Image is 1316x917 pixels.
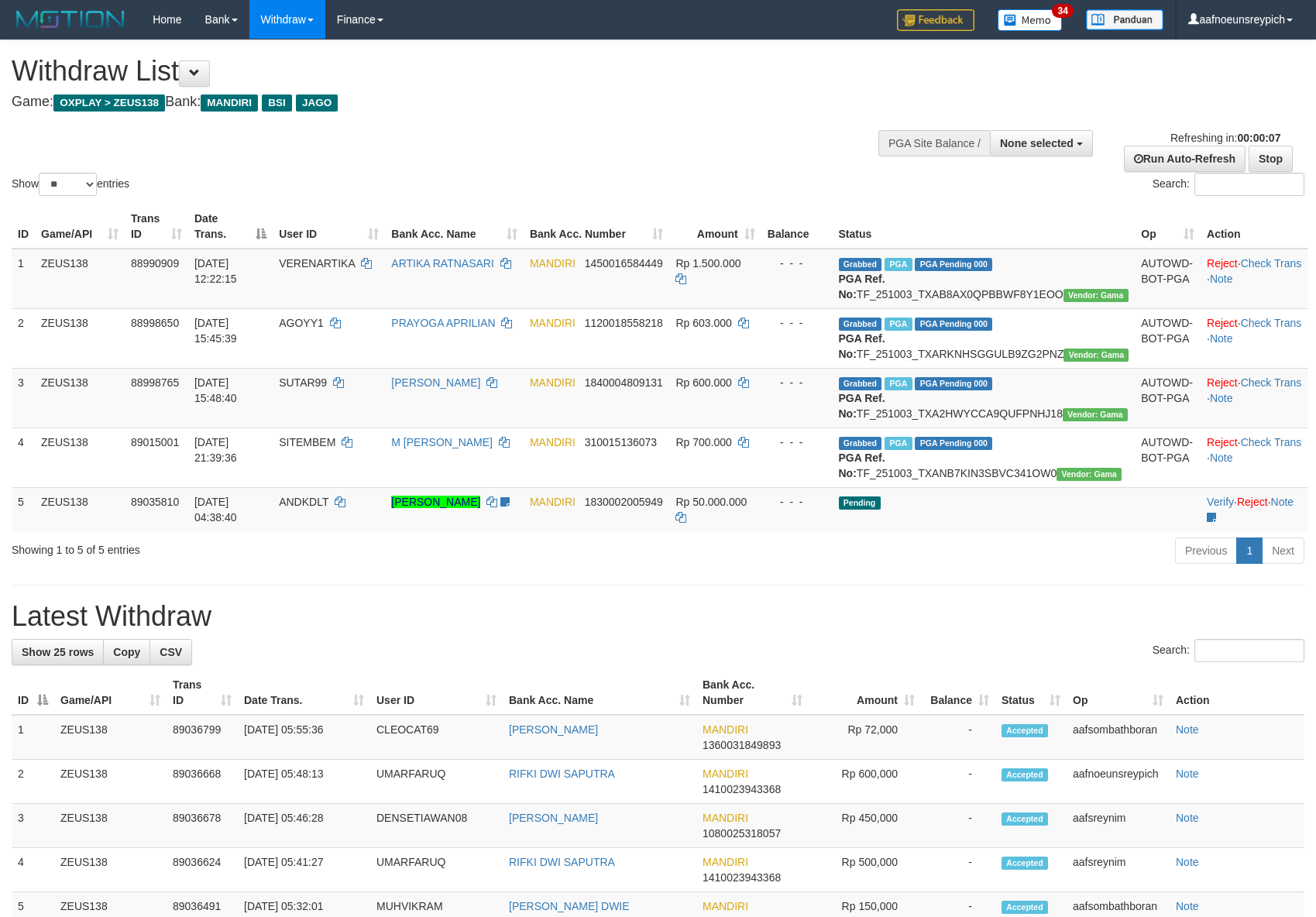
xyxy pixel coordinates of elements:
span: 88998765 [131,376,179,389]
label: Show entries [12,173,129,196]
span: Vendor URL: https://trx31.1velocity.biz [1057,468,1122,481]
span: [DATE] 21:39:36 [194,436,237,464]
span: Copy 1830002005949 to clipboard [585,496,663,508]
span: Copy 310015136073 to clipboard [585,436,657,448]
span: MANDIRI [201,94,258,112]
td: ZEUS138 [35,249,125,309]
td: Rp 450,000 [809,804,921,848]
td: ZEUS138 [35,368,125,428]
a: Reject [1207,436,1238,448]
span: MANDIRI [703,768,748,780]
span: MANDIRI [530,317,576,329]
span: Marked by aafsolysreylen [885,258,912,271]
span: MANDIRI [703,900,748,912]
a: Note [1210,452,1233,464]
a: Run Auto-Refresh [1124,146,1246,172]
a: RIFKI DWI SAPUTRA [509,856,615,868]
a: Stop [1249,146,1293,172]
td: · · [1201,368,1308,428]
td: UMARFARUQ [370,848,503,892]
span: Copy 1410023943368 to clipboard [703,871,781,884]
td: DENSETIAWAN08 [370,804,503,848]
a: CSV [149,639,192,665]
a: Check Trans [1241,257,1302,270]
td: ZEUS138 [35,487,125,531]
th: Balance [761,204,833,249]
td: AUTOWD-BOT-PGA [1135,308,1201,368]
td: TF_251003_TXANB7KIN3SBVC341OW0 [833,428,1136,487]
label: Search: [1153,173,1304,196]
th: Amount: activate to sort column ascending [809,671,921,715]
span: PGA Pending [915,377,992,390]
td: 3 [12,368,35,428]
td: Rp 500,000 [809,848,921,892]
a: Note [1271,496,1294,508]
span: CSV [160,646,182,658]
th: Balance: activate to sort column ascending [921,671,995,715]
td: aafsreynim [1067,804,1170,848]
span: Marked by aafsolysreylen [885,377,912,390]
td: 89036799 [167,715,238,760]
a: Next [1262,537,1304,564]
td: 89036624 [167,848,238,892]
th: Amount: activate to sort column ascending [669,204,761,249]
span: VERENARTIKA [279,257,355,270]
span: 89015001 [131,436,179,448]
th: Action [1201,204,1308,249]
td: [DATE] 05:46:28 [238,804,370,848]
a: Check Trans [1241,436,1302,448]
div: - - - [768,434,826,450]
td: aafsreynim [1067,848,1170,892]
span: None selected [1000,137,1074,149]
span: Vendor URL: https://trx31.1velocity.biz [1063,289,1129,302]
td: ZEUS138 [54,804,167,848]
th: Status: activate to sort column ascending [995,671,1067,715]
span: MANDIRI [703,723,748,736]
td: TF_251003_TXA2HWYCCA9QUFPNHJ18 [833,368,1136,428]
a: Note [1176,768,1199,780]
button: None selected [990,130,1093,156]
span: Grabbed [839,437,882,450]
td: 5 [12,487,35,531]
td: 3 [12,804,54,848]
span: Accepted [1002,724,1048,737]
a: Note [1176,723,1199,736]
span: Grabbed [839,258,882,271]
span: Accepted [1002,857,1048,870]
span: Show 25 rows [22,646,94,658]
input: Search: [1194,173,1304,196]
span: Accepted [1002,768,1048,781]
span: AGOYY1 [279,317,324,329]
h4: Game: Bank: [12,94,862,110]
td: Rp 600,000 [809,760,921,804]
b: PGA Ref. No: [839,452,885,479]
td: - [921,715,995,760]
span: Marked by aafnoeunsreypich [885,437,912,450]
span: SITEMBEM [279,436,335,448]
a: [PERSON_NAME] [391,376,480,389]
th: Bank Acc. Name: activate to sort column ascending [503,671,696,715]
span: PGA Pending [915,437,992,450]
a: Reject [1207,376,1238,389]
td: aafsombathboran [1067,715,1170,760]
span: Rp 600.000 [675,376,731,389]
td: 2 [12,760,54,804]
a: Note [1176,900,1199,912]
span: Copy 1120018558218 to clipboard [585,317,663,329]
span: PGA Pending [915,318,992,331]
span: Copy 1450016584449 to clipboard [585,257,663,270]
img: MOTION_logo.png [12,8,129,31]
div: - - - [768,375,826,390]
a: Note [1176,856,1199,868]
span: Rp 700.000 [675,436,731,448]
td: aafnoeunsreypich [1067,760,1170,804]
span: 88990909 [131,257,179,270]
span: [DATE] 15:45:39 [194,317,237,345]
b: PGA Ref. No: [839,392,885,420]
th: Game/API: activate to sort column ascending [35,204,125,249]
td: UMARFARUQ [370,760,503,804]
div: - - - [768,315,826,331]
td: [DATE] 05:41:27 [238,848,370,892]
span: MANDIRI [530,257,576,270]
th: ID [12,204,35,249]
